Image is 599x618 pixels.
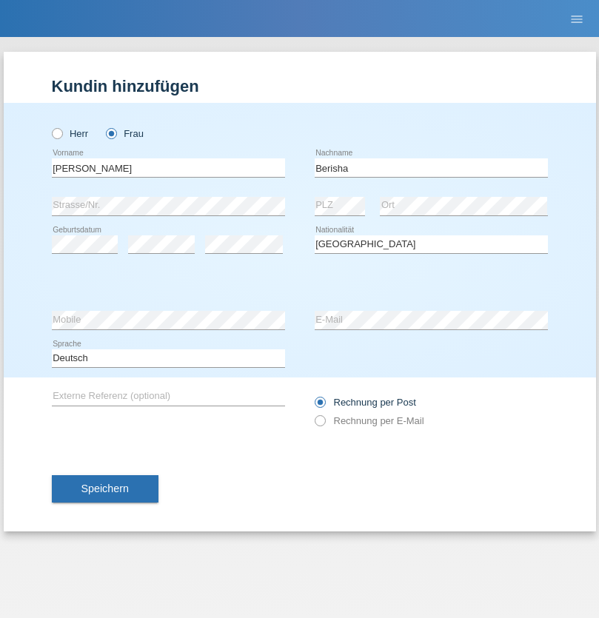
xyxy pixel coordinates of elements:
[315,415,324,434] input: Rechnung per E-Mail
[106,128,144,139] label: Frau
[52,77,548,95] h1: Kundin hinzufügen
[315,415,424,426] label: Rechnung per E-Mail
[562,14,592,23] a: menu
[315,397,324,415] input: Rechnung per Post
[106,128,116,138] input: Frau
[569,12,584,27] i: menu
[52,128,89,139] label: Herr
[81,483,129,494] span: Speichern
[315,397,416,408] label: Rechnung per Post
[52,475,158,503] button: Speichern
[52,128,61,138] input: Herr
